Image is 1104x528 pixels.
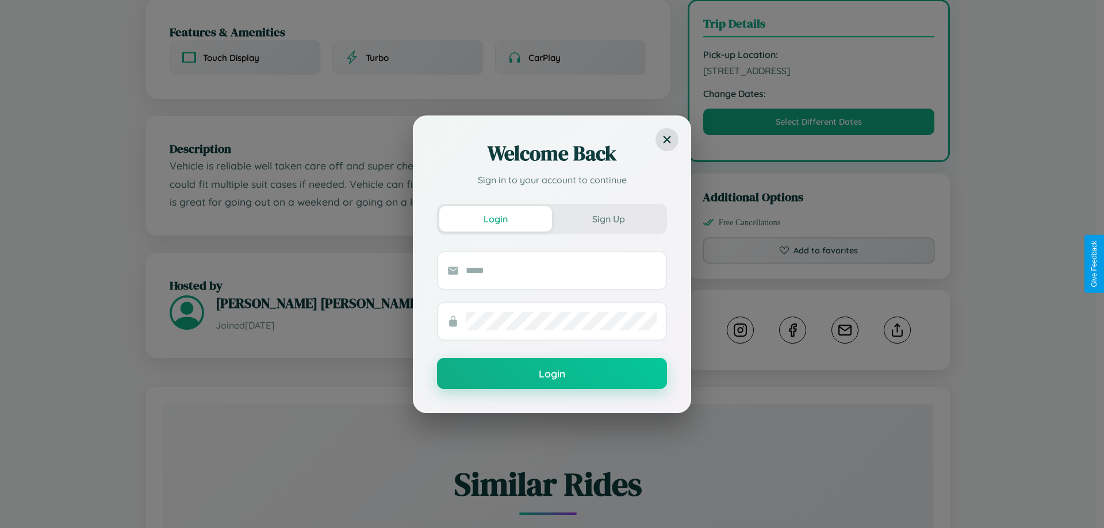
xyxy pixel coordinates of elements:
button: Sign Up [552,206,665,232]
div: Give Feedback [1090,241,1098,287]
p: Sign in to your account to continue [437,173,667,187]
button: Login [437,358,667,389]
button: Login [439,206,552,232]
h2: Welcome Back [437,140,667,167]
